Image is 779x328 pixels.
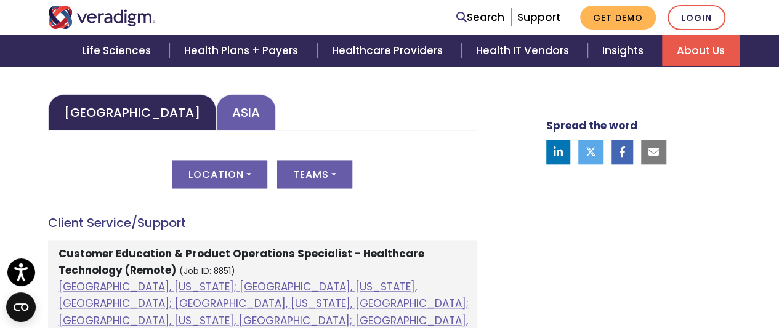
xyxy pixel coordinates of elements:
[517,10,560,25] a: Support
[662,35,740,66] a: About Us
[172,160,267,188] button: Location
[48,6,156,29] img: Veradigm logo
[48,215,477,230] h4: Client Service/Support
[317,35,461,66] a: Healthcare Providers
[179,265,235,277] small: (Job ID: 8851)
[587,35,662,66] a: Insights
[456,9,504,26] a: Search
[216,94,276,130] a: Asia
[6,292,36,322] button: Open CMP widget
[59,246,424,278] strong: Customer Education & Product Operations Specialist - Healthcare Technology (Remote)
[67,35,169,66] a: Life Sciences
[580,6,656,30] a: Get Demo
[546,118,637,133] strong: Spread the word
[48,94,216,130] a: [GEOGRAPHIC_DATA]
[277,160,352,188] button: Teams
[169,35,317,66] a: Health Plans + Payers
[668,5,725,30] a: Login
[461,35,587,66] a: Health IT Vendors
